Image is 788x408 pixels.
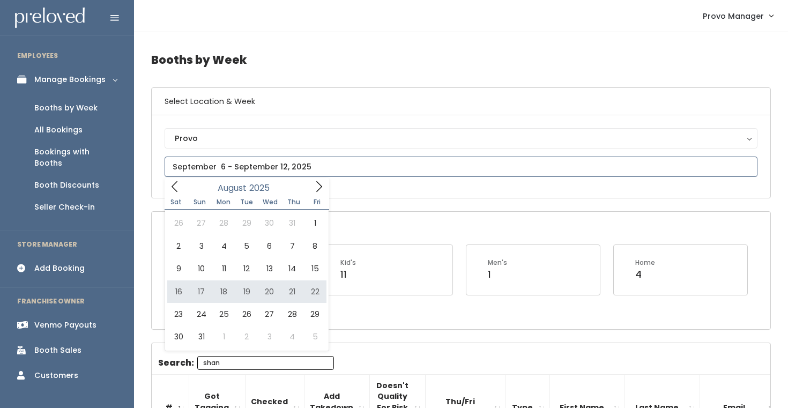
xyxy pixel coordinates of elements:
[258,235,281,257] span: August 6, 2025
[167,235,190,257] span: August 2, 2025
[158,356,334,370] label: Search:
[235,199,258,205] span: Tue
[303,212,326,234] span: August 1, 2025
[258,280,281,303] span: August 20, 2025
[703,10,764,22] span: Provo Manager
[213,257,235,280] span: August 11, 2025
[281,212,303,234] span: July 31, 2025
[235,303,258,325] span: August 26, 2025
[165,199,188,205] span: Sat
[34,320,96,331] div: Venmo Payouts
[235,325,258,348] span: September 2, 2025
[340,268,356,281] div: 11
[34,180,99,191] div: Booth Discounts
[340,258,356,268] div: Kid's
[258,199,282,205] span: Wed
[213,212,235,234] span: July 28, 2025
[190,303,212,325] span: August 24, 2025
[34,146,117,169] div: Bookings with Booths
[167,257,190,280] span: August 9, 2025
[190,280,212,303] span: August 17, 2025
[282,199,306,205] span: Thu
[281,235,303,257] span: August 7, 2025
[213,325,235,348] span: September 1, 2025
[197,356,334,370] input: Search:
[34,202,95,213] div: Seller Check-in
[34,370,78,381] div: Customers
[34,74,106,85] div: Manage Bookings
[258,325,281,348] span: September 3, 2025
[34,345,81,356] div: Booth Sales
[34,102,98,114] div: Booths by Week
[213,303,235,325] span: August 25, 2025
[235,280,258,303] span: August 19, 2025
[635,258,655,268] div: Home
[281,257,303,280] span: August 14, 2025
[692,4,784,27] a: Provo Manager
[165,157,757,177] input: September 6 - September 12, 2025
[303,325,326,348] span: September 5, 2025
[235,257,258,280] span: August 12, 2025
[152,88,770,115] h6: Select Location & Week
[167,325,190,348] span: August 30, 2025
[190,235,212,257] span: August 3, 2025
[281,325,303,348] span: September 4, 2025
[303,303,326,325] span: August 29, 2025
[165,128,757,149] button: Provo
[303,257,326,280] span: August 15, 2025
[258,257,281,280] span: August 13, 2025
[303,280,326,303] span: August 22, 2025
[306,199,329,205] span: Fri
[258,303,281,325] span: August 27, 2025
[167,212,190,234] span: July 26, 2025
[151,45,771,75] h4: Booths by Week
[34,263,85,274] div: Add Booking
[235,235,258,257] span: August 5, 2025
[213,235,235,257] span: August 4, 2025
[34,124,83,136] div: All Bookings
[190,325,212,348] span: August 31, 2025
[303,235,326,257] span: August 8, 2025
[247,181,279,195] input: Year
[213,280,235,303] span: August 18, 2025
[281,303,303,325] span: August 28, 2025
[167,303,190,325] span: August 23, 2025
[635,268,655,281] div: 4
[488,258,507,268] div: Men's
[212,199,235,205] span: Mon
[167,280,190,303] span: August 16, 2025
[258,212,281,234] span: July 30, 2025
[190,257,212,280] span: August 10, 2025
[190,212,212,234] span: July 27, 2025
[15,8,85,28] img: preloved logo
[175,132,747,144] div: Provo
[218,184,247,192] span: August
[235,212,258,234] span: July 29, 2025
[281,280,303,303] span: August 21, 2025
[488,268,507,281] div: 1
[188,199,212,205] span: Sun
